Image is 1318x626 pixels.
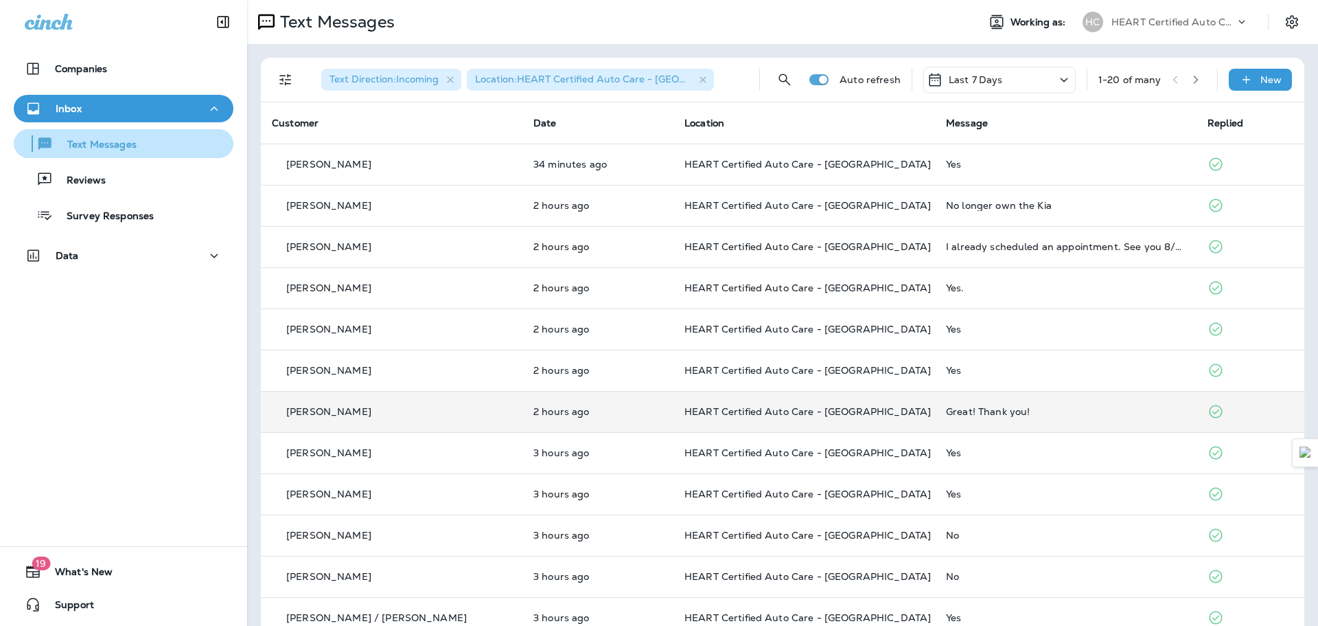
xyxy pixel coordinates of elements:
button: Support [14,591,233,618]
div: Yes. [946,282,1186,293]
div: Text Direction:Incoming [321,69,461,91]
p: Survey Responses [53,210,154,223]
p: [PERSON_NAME] [286,489,371,500]
button: Collapse Sidebar [204,8,242,36]
div: Yes [946,612,1186,623]
p: Aug 14, 2025 10:43 AM [533,241,662,252]
span: Customer [272,117,319,129]
button: 19What's New [14,558,233,585]
button: Text Messages [14,129,233,158]
p: Data [56,250,79,261]
p: Auto refresh [840,74,901,85]
p: Aug 14, 2025 09:06 AM [533,571,662,582]
p: Aug 14, 2025 09:56 AM [533,406,662,417]
p: [PERSON_NAME] [286,324,371,335]
div: Yes [946,447,1186,458]
div: Yes [946,324,1186,335]
span: 19 [32,557,50,570]
span: HEART Certified Auto Care - [GEOGRAPHIC_DATA] [684,158,931,170]
span: Support [41,599,94,616]
span: HEART Certified Auto Care - [GEOGRAPHIC_DATA] [684,323,931,335]
span: Working as: [1010,16,1069,28]
div: 1 - 20 of many [1098,74,1161,85]
p: [PERSON_NAME] [286,365,371,376]
span: HEART Certified Auto Care - [GEOGRAPHIC_DATA] [684,405,931,418]
div: No [946,530,1186,541]
p: [PERSON_NAME] [286,447,371,458]
div: No [946,571,1186,582]
p: [PERSON_NAME] [286,571,371,582]
p: [PERSON_NAME] [286,159,371,170]
div: Location:HEART Certified Auto Care - [GEOGRAPHIC_DATA] [467,69,714,91]
div: Yes [946,159,1186,170]
div: HC [1083,12,1103,32]
p: Aug 14, 2025 10:21 AM [533,324,662,335]
span: HEART Certified Auto Care - [GEOGRAPHIC_DATA] [684,612,931,624]
span: HEART Certified Auto Care - [GEOGRAPHIC_DATA] [684,529,931,541]
p: [PERSON_NAME] / [PERSON_NAME] [286,612,467,623]
p: Last 7 Days [949,74,1003,85]
p: [PERSON_NAME] [286,282,371,293]
div: Yes [946,489,1186,500]
p: Inbox [56,103,82,114]
p: [PERSON_NAME] [286,200,371,211]
p: Aug 14, 2025 09:14 AM [533,489,662,500]
span: Text Direction : Incoming [329,73,439,85]
span: What's New [41,566,113,583]
div: No longer own the Kia [946,200,1186,211]
span: HEART Certified Auto Care - [GEOGRAPHIC_DATA] [684,364,931,377]
button: Filters [272,66,299,93]
span: Replied [1207,117,1243,129]
p: [PERSON_NAME] [286,241,371,252]
p: Aug 14, 2025 09:06 AM [533,612,662,623]
p: Aug 14, 2025 12:14 PM [533,159,662,170]
p: Aug 14, 2025 09:41 AM [533,447,662,458]
div: Great! Thank you! [946,406,1186,417]
p: [PERSON_NAME] [286,530,371,541]
p: Text Messages [275,12,395,32]
button: Inbox [14,95,233,122]
span: Message [946,117,988,129]
span: Date [533,117,557,129]
button: Companies [14,55,233,82]
button: Search Messages [771,66,798,93]
p: Aug 14, 2025 10:48 AM [533,200,662,211]
span: HEART Certified Auto Care - [GEOGRAPHIC_DATA] [684,241,931,253]
p: Companies [55,63,107,74]
p: Aug 14, 2025 10:33 AM [533,282,662,293]
button: Reviews [14,165,233,194]
span: HEART Certified Auto Care - [GEOGRAPHIC_DATA] [684,447,931,459]
img: Detect Auto [1299,447,1312,459]
p: Aug 14, 2025 10:11 AM [533,365,662,376]
div: Yes [946,365,1186,376]
span: Location [684,117,724,129]
span: HEART Certified Auto Care - [GEOGRAPHIC_DATA] [684,282,931,294]
p: Aug 14, 2025 09:09 AM [533,530,662,541]
span: Location : HEART Certified Auto Care - [GEOGRAPHIC_DATA] [475,73,760,85]
p: HEART Certified Auto Care [1111,16,1235,27]
span: HEART Certified Auto Care - [GEOGRAPHIC_DATA] [684,570,931,583]
span: HEART Certified Auto Care - [GEOGRAPHIC_DATA] [684,488,931,500]
div: I already scheduled an appointment. See you 8/21. [946,241,1186,252]
p: Text Messages [54,139,137,152]
button: Settings [1280,10,1304,34]
button: Survey Responses [14,201,233,230]
span: HEART Certified Auto Care - [GEOGRAPHIC_DATA] [684,199,931,212]
p: [PERSON_NAME] [286,406,371,417]
p: Reviews [53,175,106,188]
p: New [1260,74,1282,85]
button: Data [14,242,233,269]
